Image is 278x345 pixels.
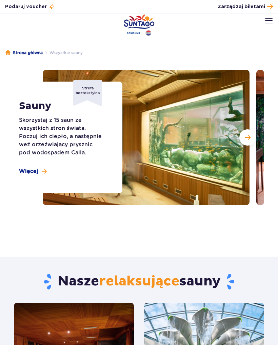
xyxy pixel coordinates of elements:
li: Wszystkie sauny [43,49,83,56]
span: Podaruj voucher [5,3,47,10]
img: Open menu [265,18,273,23]
img: Sauna w strefie Relax z dużym akwarium na ścianie, przytulne wnętrze i drewniane ławki [43,70,250,205]
span: Zarządzaj biletami [218,3,265,10]
a: Strona główna [5,49,43,56]
span: Więcej [19,168,38,175]
p: Skorzystaj z 15 saun ze wszystkich stron świata. Poczuj ich ciepło, a następnie weź orzeźwiający ... [19,116,112,157]
a: Park of Poland [124,14,155,36]
span: relaksujące [99,273,179,290]
h2: Nasze sauny [14,273,264,290]
a: Zarządzaj biletami [218,2,273,11]
a: Więcej [19,168,47,175]
h1: Sauny [19,100,112,112]
div: Strefa beztekstylna [73,80,102,106]
a: Podaruj voucher [5,3,55,10]
button: Następny slajd [239,129,256,146]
